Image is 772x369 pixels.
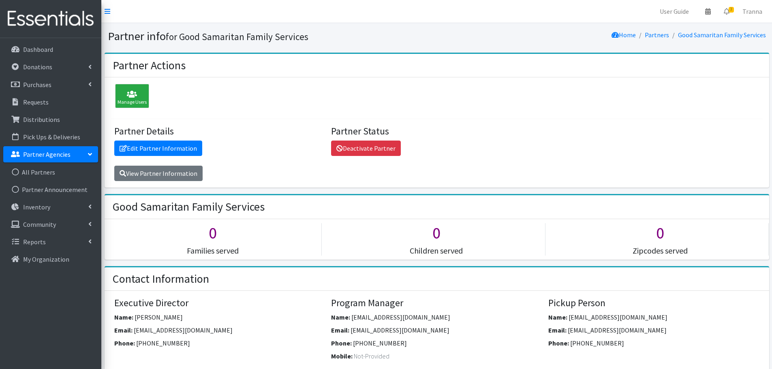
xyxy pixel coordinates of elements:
[351,326,449,334] span: [EMAIL_ADDRESS][DOMAIN_NAME]
[115,84,149,108] div: Manage Users
[3,164,98,180] a: All Partners
[3,181,98,198] a: Partner Announcement
[108,29,434,43] h1: Partner info
[23,63,52,71] p: Donations
[568,326,667,334] span: [EMAIL_ADDRESS][DOMAIN_NAME]
[23,238,46,246] p: Reports
[23,203,50,211] p: Inventory
[331,126,542,137] h4: Partner Status
[736,3,769,19] a: Tranna
[23,220,56,228] p: Community
[548,325,567,335] label: Email:
[114,126,325,137] h4: Partner Details
[717,3,736,19] a: 3
[23,98,49,106] p: Requests
[3,251,98,267] a: My Organization
[328,246,545,256] h5: Children served
[3,234,98,250] a: Reports
[552,223,769,243] h1: 0
[3,77,98,93] a: Purchases
[3,111,98,128] a: Distributions
[135,313,183,321] span: [PERSON_NAME]
[111,93,149,101] a: Manage Users
[3,59,98,75] a: Donations
[114,297,325,309] h4: Executive Director
[23,150,71,158] p: Partner Agencies
[105,223,322,243] h1: 0
[23,45,53,53] p: Dashboard
[331,338,352,348] label: Phone:
[113,59,186,73] h2: Partner Actions
[653,3,695,19] a: User Guide
[114,312,133,322] label: Name:
[331,297,542,309] h4: Program Manager
[351,313,450,321] span: [EMAIL_ADDRESS][DOMAIN_NAME]
[552,246,769,256] h5: Zipcodes served
[113,272,209,286] h2: Contact Information
[23,115,60,124] p: Distributions
[166,31,308,43] small: for Good Samaritan Family Services
[331,141,401,156] a: Deactivate Partner
[569,313,667,321] span: [EMAIL_ADDRESS][DOMAIN_NAME]
[23,255,69,263] p: My Organization
[331,312,350,322] label: Name:
[105,246,322,256] h5: Families served
[3,146,98,162] a: Partner Agencies
[136,339,190,347] span: [PHONE_NUMBER]
[113,200,265,214] h2: Good Samaritan Family Services
[353,339,407,347] span: [PHONE_NUMBER]
[645,31,669,39] a: Partners
[354,352,389,360] span: Not-Provided
[570,339,624,347] span: [PHONE_NUMBER]
[114,166,203,181] a: View Partner Information
[3,199,98,215] a: Inventory
[23,133,80,141] p: Pick Ups & Deliveries
[114,141,202,156] a: Edit Partner Information
[678,31,766,39] a: Good Samaritan Family Services
[114,325,133,335] label: Email:
[729,7,734,13] span: 3
[3,5,98,32] img: HumanEssentials
[3,94,98,110] a: Requests
[612,31,636,39] a: Home
[548,297,759,309] h4: Pickup Person
[548,338,569,348] label: Phone:
[23,81,51,89] p: Purchases
[3,216,98,232] a: Community
[328,223,545,243] h1: 0
[3,41,98,58] a: Dashboard
[3,129,98,145] a: Pick Ups & Deliveries
[114,338,135,348] label: Phone:
[331,325,349,335] label: Email:
[548,312,567,322] label: Name:
[134,326,233,334] span: [EMAIL_ADDRESS][DOMAIN_NAME]
[331,351,353,361] label: Mobile:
